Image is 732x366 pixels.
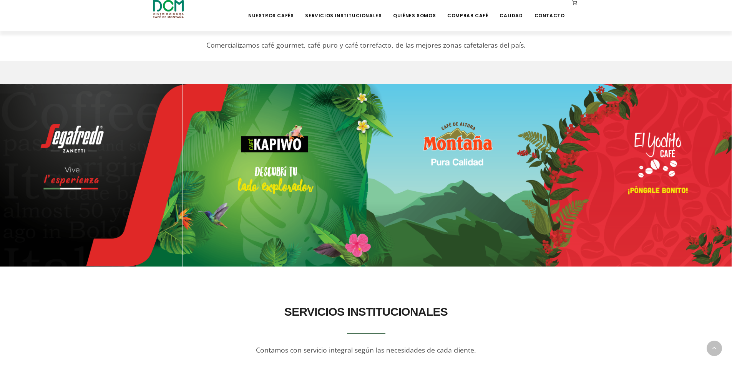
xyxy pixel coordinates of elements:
[443,1,493,19] a: Comprar Café
[206,40,526,50] span: Comercializamos café gourmet, café puro y café torrefacto, de las mejores zonas cafetaleras del p...
[530,1,569,19] a: Contacto
[256,345,476,354] span: Contamos con servicio integral según las necesidades de cada cliente.
[366,84,549,267] img: DCM-WEB-HOME-MARCAS-481X481-03-min.png
[244,1,298,19] a: Nuestros Cafés
[388,1,440,19] a: Quiénes Somos
[300,1,386,19] a: Servicios Institucionales
[549,84,732,267] img: DCM-WEB-HOME-MARCAS-481X481-04-min.png
[224,301,508,323] h2: SERVICIOS INSTITUCIONALES
[495,1,527,19] a: Calidad
[183,84,365,267] img: DCM-WEB-HOME-MARCAS-481X481-02-min.png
